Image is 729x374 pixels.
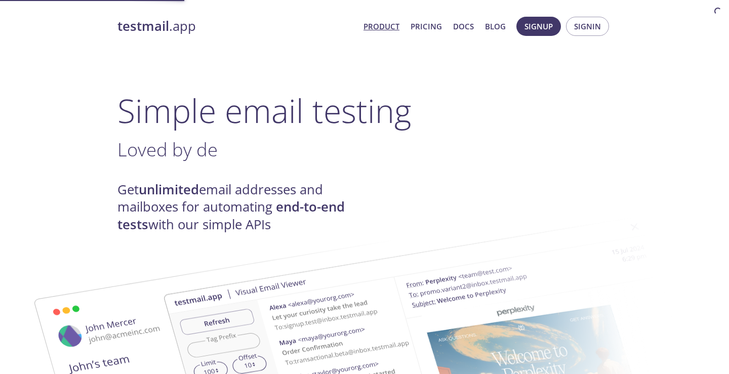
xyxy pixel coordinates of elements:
a: testmail.app [117,18,355,35]
h4: Get email addresses and mailboxes for automating with our simple APIs [117,181,364,233]
strong: end-to-end tests [117,198,345,233]
button: Signin [566,17,609,36]
a: Docs [453,20,474,33]
span: Loved by de [117,137,218,162]
span: Signup [524,20,553,33]
strong: unlimited [139,181,199,198]
h1: Simple email testing [117,91,612,130]
strong: testmail [117,17,169,35]
a: Pricing [411,20,442,33]
button: Signup [516,17,561,36]
a: Product [363,20,399,33]
span: Signin [574,20,601,33]
a: Blog [485,20,506,33]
